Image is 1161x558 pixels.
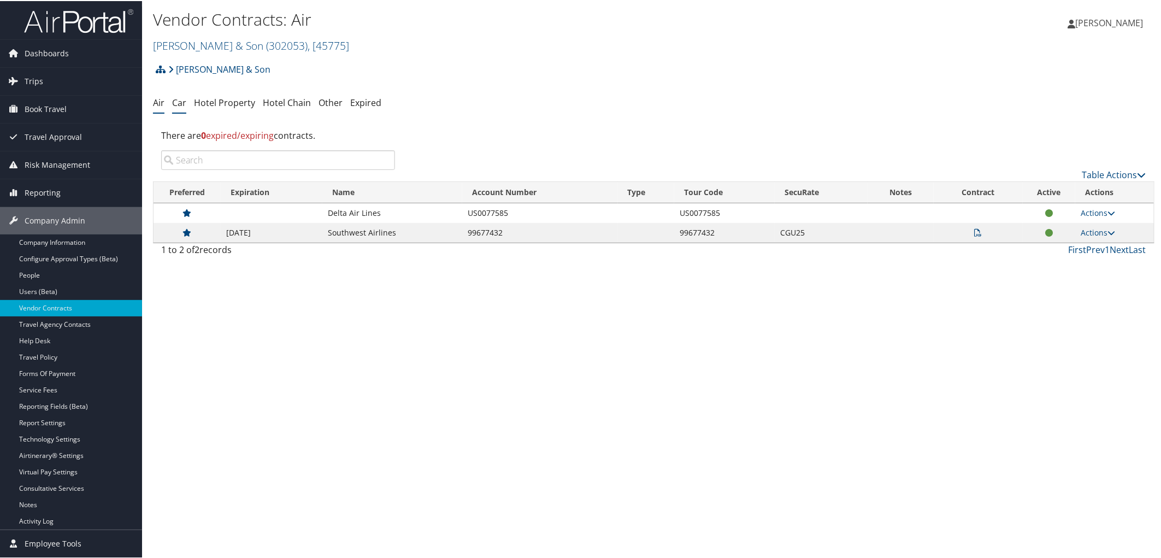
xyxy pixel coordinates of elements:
a: Air [153,96,164,108]
div: There are contracts. [153,120,1154,149]
span: Employee Tools [25,529,81,556]
th: Contract: activate to sort column ascending [934,181,1023,202]
strong: 0 [201,128,206,140]
a: First [1069,243,1087,255]
a: [PERSON_NAME] [1068,5,1154,38]
h1: Vendor Contracts: Air [153,7,821,30]
span: Dashboards [25,39,69,66]
th: Type: activate to sort column ascending [618,181,674,202]
a: Last [1129,243,1146,255]
td: Southwest Airlines [322,222,462,242]
a: [PERSON_NAME] & Son [153,37,349,52]
th: Tour Code: activate to sort column ascending [674,181,775,202]
span: Trips [25,67,43,94]
td: US0077585 [462,202,618,222]
a: Expired [350,96,381,108]
a: Hotel Chain [263,96,311,108]
a: Car [172,96,186,108]
a: Table Actions [1082,168,1146,180]
td: CGU25 [775,222,868,242]
span: , [ 45775 ] [308,37,349,52]
span: Reporting [25,178,61,205]
td: 99677432 [462,222,618,242]
a: Other [319,96,343,108]
input: Search [161,149,395,169]
a: Prev [1087,243,1105,255]
a: 1 [1105,243,1110,255]
td: US0077585 [674,202,775,222]
th: Active: activate to sort column ascending [1023,181,1075,202]
div: 1 to 2 of records [161,242,395,261]
th: Name: activate to sort column ascending [322,181,462,202]
span: [PERSON_NAME] [1076,16,1144,28]
a: Actions [1081,226,1115,237]
a: Actions [1081,207,1115,217]
th: Notes: activate to sort column ascending [868,181,934,202]
th: Expiration: activate to sort column ascending [221,181,322,202]
th: SecuRate: activate to sort column ascending [775,181,868,202]
a: [PERSON_NAME] & Son [168,57,270,79]
span: Company Admin [25,206,85,233]
span: ( 302053 ) [266,37,308,52]
td: 99677432 [674,222,775,242]
img: airportal-logo.png [24,7,133,33]
span: Risk Management [25,150,90,178]
span: Book Travel [25,95,67,122]
a: Hotel Property [194,96,255,108]
td: Delta Air Lines [322,202,462,222]
th: Preferred: activate to sort column ascending [154,181,221,202]
th: Account Number: activate to sort column ascending [462,181,618,202]
span: 2 [195,243,199,255]
span: expired/expiring [201,128,274,140]
th: Actions [1075,181,1154,202]
td: [DATE] [221,222,322,242]
a: Next [1110,243,1129,255]
span: Travel Approval [25,122,82,150]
